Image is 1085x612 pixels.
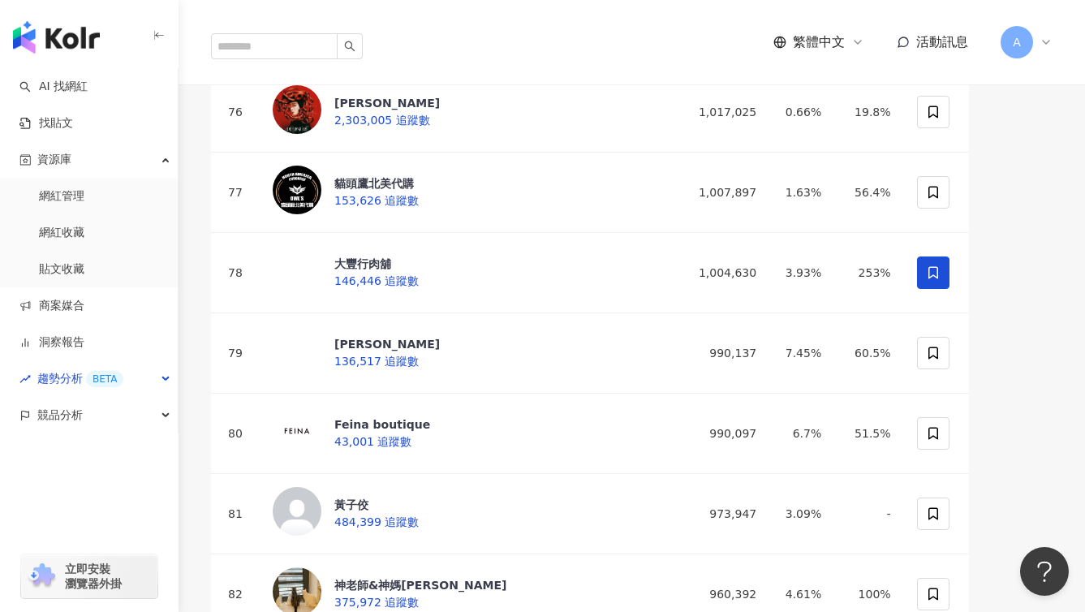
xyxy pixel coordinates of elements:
[39,225,84,241] a: 網紅收藏
[334,336,440,352] div: [PERSON_NAME]
[37,397,83,433] span: 競品分析
[19,79,88,95] a: searchAI 找網紅
[224,585,247,603] div: 82
[273,284,419,297] a: KOL Avatar大豐行肉舖146,446 追蹤數
[224,505,247,523] div: 81
[685,103,756,121] div: 1,017,025
[916,34,968,50] span: 活動訊息
[273,204,419,217] a: KOL Avatar貓頭鷹北美代購153,626 追蹤數
[334,114,430,127] span: 2,303,005 追蹤數
[334,194,419,207] span: 153,626 追蹤數
[1020,547,1069,596] iframe: Help Scout Beacon - Open
[19,334,84,351] a: 洞察報告
[685,344,756,362] div: 990,137
[39,188,84,205] a: 網紅管理
[685,183,756,201] div: 1,007,897
[26,563,58,589] img: chrome extension
[782,183,821,201] div: 1.63%
[847,183,890,201] div: 56.4%
[793,33,845,51] span: 繁體中文
[86,371,123,387] div: BETA
[782,344,821,362] div: 7.45%
[13,21,100,54] img: logo
[334,175,419,192] div: 貓頭鷹北美代購
[334,435,411,448] span: 43,001 追蹤數
[685,505,756,523] div: 973,947
[273,407,321,455] img: KOL Avatar
[273,85,321,134] img: KOL Avatar
[334,497,419,513] div: 黃子佼
[847,103,890,121] div: 19.8%
[334,95,440,111] div: [PERSON_NAME]
[685,264,756,282] div: 1,004,630
[1013,33,1021,51] span: A
[334,256,419,272] div: 大豐行肉舖
[334,416,430,433] div: Feina boutique
[334,515,419,528] span: 484,399 追蹤數
[273,166,321,214] img: KOL Avatar
[37,360,123,397] span: 趨勢分析
[782,264,821,282] div: 3.93%
[847,344,890,362] div: 60.5%
[65,562,122,591] span: 立即安裝 瀏覽器外掛
[334,274,419,287] span: 146,446 追蹤數
[224,183,247,201] div: 77
[37,141,71,178] span: 資源庫
[334,355,419,368] span: 136,517 追蹤數
[273,246,321,295] img: KOL Avatar
[782,425,821,442] div: 6.7%
[19,115,73,131] a: 找貼文
[224,264,247,282] div: 78
[685,585,756,603] div: 960,392
[273,364,440,377] a: KOL Avatar[PERSON_NAME]136,517 追蹤數
[224,103,247,121] div: 76
[344,41,355,52] span: search
[782,103,821,121] div: 0.66%
[273,525,419,538] a: KOL Avatar黃子佼484,399 追蹤數
[19,373,31,385] span: rise
[21,554,157,598] a: chrome extension立即安裝 瀏覽器外掛
[334,596,419,609] span: 375,972 追蹤數
[685,425,756,442] div: 990,097
[19,298,84,314] a: 商案媒合
[224,344,247,362] div: 79
[334,577,506,593] div: 神老師&神媽[PERSON_NAME]
[273,445,430,458] a: KOL AvatarFeina boutique43,001 追蹤數
[224,425,247,442] div: 80
[273,326,321,375] img: KOL Avatar
[834,474,903,554] td: -
[39,261,84,278] a: 貼文收藏
[847,264,890,282] div: 253%
[847,425,890,442] div: 51.5%
[782,505,821,523] div: 3.09%
[847,585,890,603] div: 100%
[273,123,440,136] a: KOL Avatar[PERSON_NAME]2,303,005 追蹤數
[782,585,821,603] div: 4.61%
[273,487,321,536] img: KOL Avatar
